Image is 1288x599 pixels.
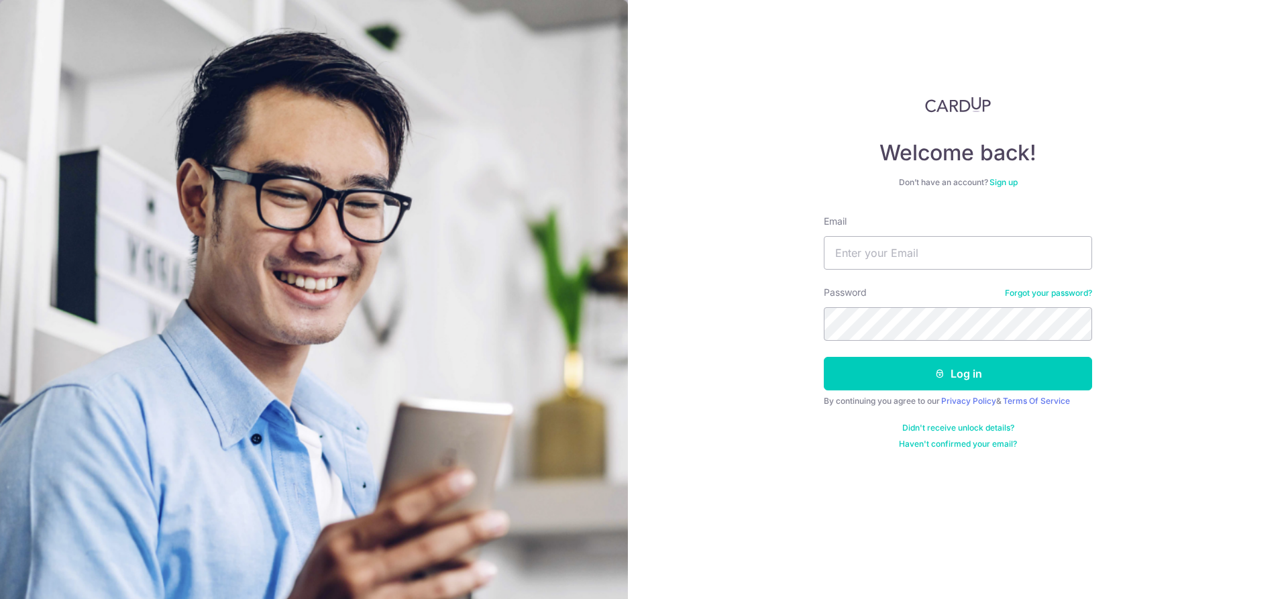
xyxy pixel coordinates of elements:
label: Password [824,286,867,299]
div: By continuing you agree to our & [824,396,1092,406]
a: Sign up [989,177,1018,187]
a: Privacy Policy [941,396,996,406]
a: Terms Of Service [1003,396,1070,406]
button: Log in [824,357,1092,390]
div: Don’t have an account? [824,177,1092,188]
label: Email [824,215,847,228]
img: CardUp Logo [925,97,991,113]
a: Haven't confirmed your email? [899,439,1017,449]
a: Didn't receive unlock details? [902,423,1014,433]
input: Enter your Email [824,236,1092,270]
a: Forgot your password? [1005,288,1092,298]
h4: Welcome back! [824,140,1092,166]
